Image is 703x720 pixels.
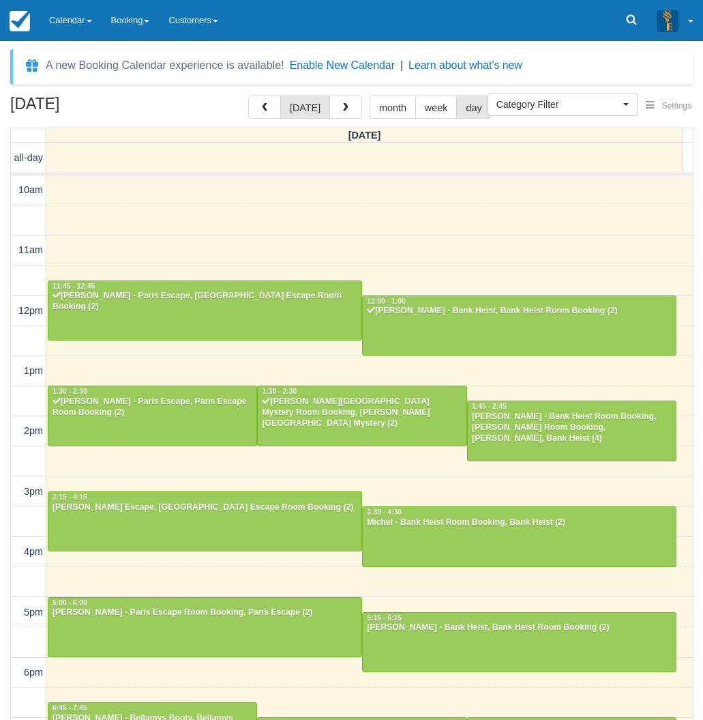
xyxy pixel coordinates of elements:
a: 5:15 - 6:15[PERSON_NAME] - Bank Heist, Bank Heist Room Booking (2) [362,612,676,672]
div: Michel - Bank Heist Room Booking, Bank Heist (2) [366,517,672,528]
span: 3:30 - 4:30 [367,508,402,516]
span: 4pm [24,546,43,557]
img: checkfront-main-nav-mini-logo.png [10,11,30,31]
span: 6pm [24,667,43,678]
button: Category Filter [488,93,638,116]
a: 3:30 - 4:30Michel - Bank Heist Room Booking, Bank Heist (2) [362,506,676,566]
div: [PERSON_NAME][GEOGRAPHIC_DATA] Mystery Room Booking, [PERSON_NAME][GEOGRAPHIC_DATA] Mystery (2) [261,397,462,429]
a: 5:00 - 6:00[PERSON_NAME] - Paris Escape Room Booking, Paris Escape (2) [48,597,362,657]
h2: [DATE] [10,96,183,121]
span: 5:00 - 6:00 [53,599,87,607]
span: 11am [18,244,43,255]
span: 3:15 - 4:15 [53,493,87,501]
span: 1:45 - 2:45 [472,403,507,410]
button: Enable New Calendar [290,59,395,72]
span: 1:30 - 2:30 [262,388,297,395]
div: A new Booking Calendar experience is available! [46,57,284,74]
span: 5pm [24,607,43,618]
div: [PERSON_NAME] - Bank Heist Room Booking, [PERSON_NAME] Room Booking, [PERSON_NAME], Bank Heist (4) [471,412,672,444]
span: [DATE] [348,130,381,141]
a: 1:45 - 2:45[PERSON_NAME] - Bank Heist Room Booking, [PERSON_NAME] Room Booking, [PERSON_NAME], Ba... [467,401,676,461]
button: week [415,96,458,119]
div: [PERSON_NAME] - Paris Escape, [GEOGRAPHIC_DATA] Escape Room Booking (2) [52,291,358,313]
span: 3pm [24,486,43,497]
span: 12pm [18,305,43,316]
span: Category Filter [496,98,620,111]
span: 10am [18,184,43,195]
img: A3 [657,10,678,31]
button: day [456,96,491,119]
button: [DATE] [280,96,330,119]
a: 3:15 - 4:15[PERSON_NAME] Escape, [GEOGRAPHIC_DATA] Escape Room Booking (2) [48,491,362,551]
span: 2pm [24,425,43,436]
span: Settings [662,101,691,111]
a: 12:00 - 1:00[PERSON_NAME] - Bank Heist, Bank Heist Room Booking (2) [362,296,676,356]
button: Settings [638,96,700,116]
button: month [370,96,416,119]
a: 1:30 - 2:30[PERSON_NAME] - Paris Escape, Paris Escape Room Booking (2) [48,386,257,446]
div: [PERSON_NAME] Escape, [GEOGRAPHIC_DATA] Escape Room Booking (2) [52,502,358,513]
span: all-day [14,152,43,163]
div: [PERSON_NAME] - Bank Heist, Bank Heist Room Booking (2) [366,306,672,317]
div: [PERSON_NAME] - Paris Escape, Paris Escape Room Booking (2) [52,397,253,418]
span: 6:45 - 7:45 [53,704,87,712]
a: 1:30 - 2:30[PERSON_NAME][GEOGRAPHIC_DATA] Mystery Room Booking, [PERSON_NAME][GEOGRAPHIC_DATA] My... [257,386,466,446]
span: | [400,59,403,71]
span: 12:00 - 1:00 [367,298,406,305]
span: 5:15 - 6:15 [367,614,402,622]
a: 11:45 - 12:45[PERSON_NAME] - Paris Escape, [GEOGRAPHIC_DATA] Escape Room Booking (2) [48,280,362,341]
a: Learn about what's new [408,59,522,71]
span: 1:30 - 2:30 [53,388,87,395]
div: [PERSON_NAME] - Bank Heist, Bank Heist Room Booking (2) [366,622,672,633]
span: 11:45 - 12:45 [53,283,95,290]
span: 1pm [24,365,43,376]
div: [PERSON_NAME] - Paris Escape Room Booking, Paris Escape (2) [52,607,358,618]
